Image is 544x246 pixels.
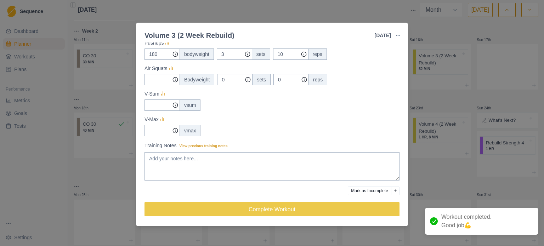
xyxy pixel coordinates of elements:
p: Workout completed. Good job 💪 [441,213,492,230]
div: sets [252,74,271,85]
span: View previous training notes [180,144,228,148]
p: Air Squats [144,65,168,72]
button: Mark as Incomplete [348,187,391,195]
div: Volume 3 (2 Week Rebuild) [144,30,234,41]
div: bodyweight [180,48,214,60]
button: Add reason [391,187,399,195]
div: vmax [180,125,200,136]
p: [DATE] [375,32,391,39]
div: Bodyweight [180,74,214,85]
button: Complete Workout [144,202,399,216]
div: vsum [180,99,200,111]
p: V-Max [144,116,159,123]
label: Training Notes [144,142,395,149]
div: reps [308,74,327,85]
div: reps [308,48,327,60]
p: Pushups [144,39,164,47]
p: V-Sum [144,90,159,98]
div: sets [252,48,270,60]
